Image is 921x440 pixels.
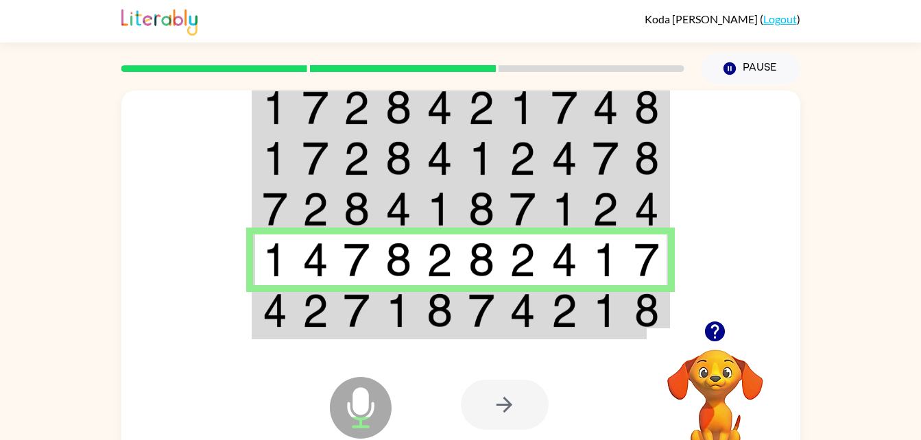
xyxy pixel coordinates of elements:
[427,293,453,328] img: 8
[344,243,370,277] img: 7
[427,192,453,226] img: 1
[634,90,659,125] img: 8
[551,192,577,226] img: 1
[551,243,577,277] img: 4
[593,90,619,125] img: 4
[344,293,370,328] img: 7
[385,293,411,328] img: 1
[263,141,287,175] img: 1
[701,53,800,84] button: Pause
[385,192,411,226] img: 4
[510,243,536,277] img: 2
[385,141,411,175] img: 8
[263,192,287,226] img: 7
[468,293,494,328] img: 7
[763,12,797,25] a: Logout
[593,141,619,175] img: 7
[593,293,619,328] img: 1
[302,141,328,175] img: 7
[510,141,536,175] img: 2
[510,293,536,328] img: 4
[551,90,577,125] img: 7
[302,90,328,125] img: 7
[468,141,494,175] img: 1
[510,192,536,226] img: 7
[302,192,328,226] img: 2
[344,192,370,226] img: 8
[344,141,370,175] img: 2
[593,243,619,277] img: 1
[551,141,577,175] img: 4
[344,90,370,125] img: 2
[468,243,494,277] img: 8
[385,90,411,125] img: 8
[468,90,494,125] img: 2
[593,192,619,226] img: 2
[121,5,198,36] img: Literably
[427,90,453,125] img: 4
[427,141,453,175] img: 4
[385,243,411,277] img: 8
[263,90,287,125] img: 1
[427,243,453,277] img: 2
[510,90,536,125] img: 1
[263,293,287,328] img: 4
[634,243,659,277] img: 7
[645,12,760,25] span: Koda [PERSON_NAME]
[551,293,577,328] img: 2
[302,293,328,328] img: 2
[302,243,328,277] img: 4
[634,141,659,175] img: 8
[634,293,659,328] img: 8
[468,192,494,226] img: 8
[645,12,800,25] div: ( )
[263,243,287,277] img: 1
[634,192,659,226] img: 4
